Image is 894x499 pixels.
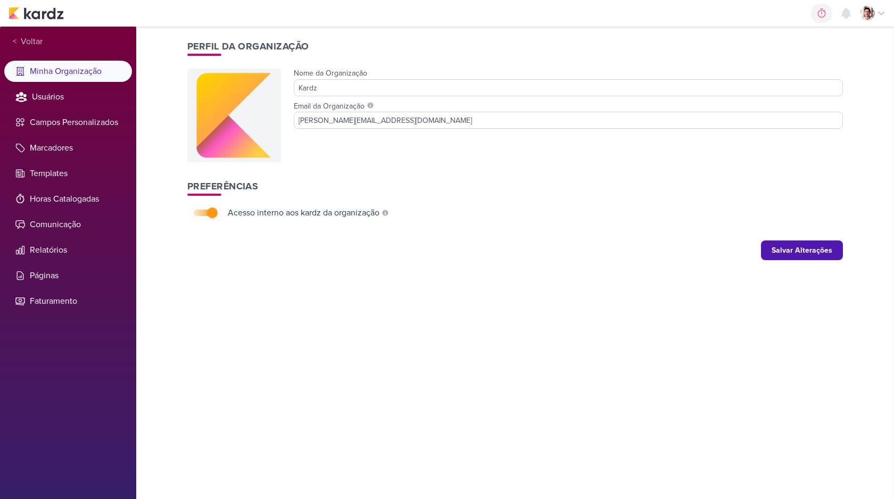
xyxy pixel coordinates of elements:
[187,39,843,54] h1: Perfil da Organização
[4,61,132,82] li: Minha Organização
[187,179,843,194] h1: Preferências
[761,240,843,260] button: Salvar Alterações
[16,35,43,48] span: Voltar
[4,112,132,133] li: Campos Personalizados
[294,101,843,112] label: Email da Organização
[4,137,132,159] li: Marcadores
[228,206,379,219] div: Acesso interno aos kardz da organização
[294,69,367,78] label: Nome da Organização
[4,188,132,210] li: Horas Catalogadas
[4,239,132,261] li: Relatórios
[4,86,132,107] li: Usuários
[4,265,132,286] li: Páginas
[4,214,132,235] li: Comunicação
[4,290,132,312] li: Faturamento
[860,6,875,21] img: Lucas Pessoa
[9,7,64,20] img: kardz.app
[13,36,16,48] span: <
[4,163,132,184] li: Templates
